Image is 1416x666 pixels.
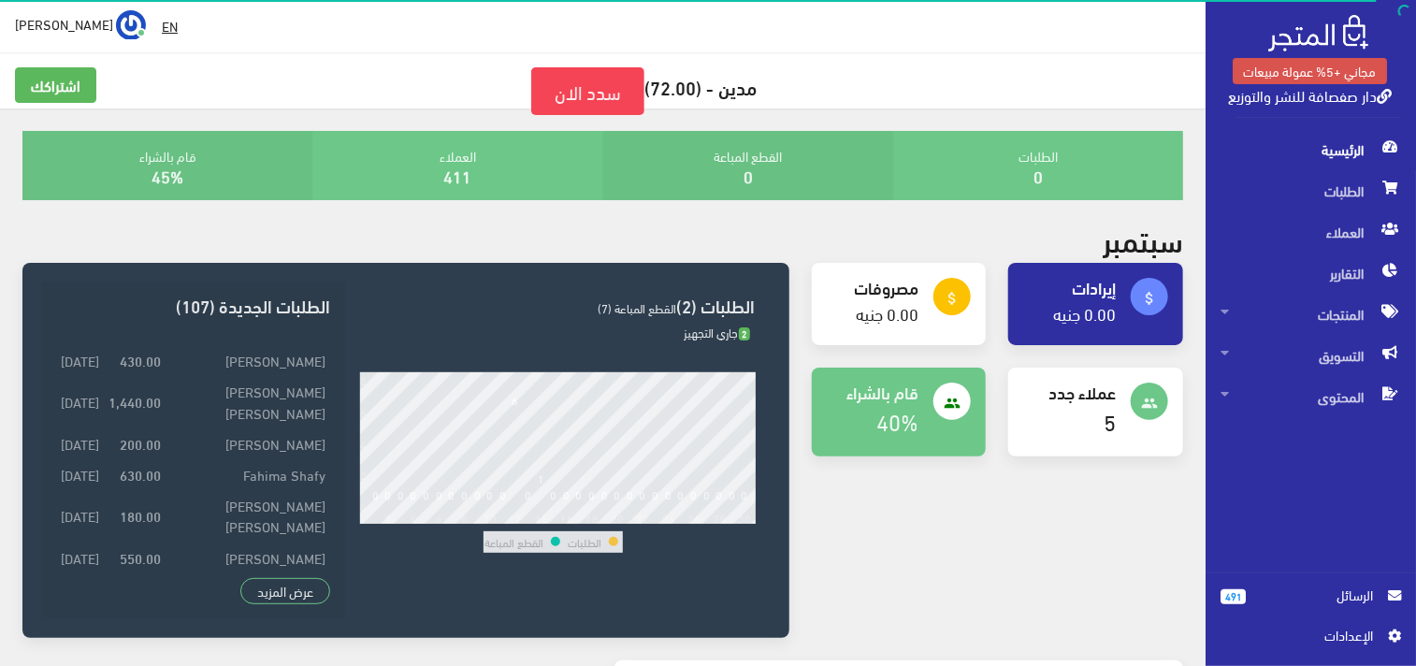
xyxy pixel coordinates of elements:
span: 491 [1221,589,1246,604]
img: . [1268,15,1368,51]
a: مجاني +5% عمولة مبيعات [1233,58,1387,84]
span: المنتجات [1221,294,1401,335]
a: EN [154,9,185,43]
a: 0 [1033,160,1043,191]
span: اﻹعدادات [1235,625,1372,645]
div: الطلبات [893,131,1183,200]
div: القطع المباعة [603,131,893,200]
span: التسويق [1221,335,1401,376]
a: 491 الرسائل [1221,585,1401,625]
td: [DATE] [56,458,104,489]
span: القطع المباعة (7) [598,297,676,319]
div: 16 [560,511,573,524]
a: دار صفصافة للنشر والتوزيع [1228,81,1392,109]
div: 10 [484,511,497,524]
h4: عملاء جدد [1023,383,1116,401]
td: القطع المباعة [484,530,544,553]
strong: 250.00 [120,578,161,599]
i: attach_money [944,290,961,307]
h4: إيرادات [1023,278,1116,297]
a: ... [PERSON_NAME] [15,9,146,39]
span: المحتوى [1221,376,1401,417]
td: [DATE] [56,542,104,572]
div: 14 [535,511,548,524]
td: [PERSON_NAME] [166,427,330,458]
i: people [944,395,961,412]
div: 20 [611,511,624,524]
strong: 630.00 [120,464,161,485]
h4: مصروفات [827,278,919,297]
td: [DATE] [56,376,104,427]
a: عرض المزيد [240,578,330,604]
a: 0.00 جنيه [1053,297,1116,328]
img: ... [116,10,146,40]
div: العملاء [312,131,602,200]
td: [PERSON_NAME] [PERSON_NAME] [166,490,330,542]
td: [PERSON_NAME] [166,542,330,572]
u: EN [162,14,178,37]
i: attach_money [1141,290,1158,307]
span: 2 [739,327,751,341]
div: 22 [636,511,649,524]
strong: 200.00 [120,433,161,454]
td: الطلبات [567,530,602,553]
span: الطلبات [1221,170,1401,211]
div: 24 [662,511,675,524]
td: Sumayyah [166,572,330,603]
a: التقارير [1206,253,1416,294]
h4: قام بالشراء [827,383,919,401]
span: جاري التجهيز [685,321,751,343]
strong: 430.00 [120,350,161,370]
div: 8 [461,511,468,524]
div: 2 [384,511,391,524]
a: سدد الان [531,67,644,115]
h3: الطلبات (2) [360,297,756,314]
span: [PERSON_NAME] [15,12,113,36]
span: الرئيسية [1221,129,1401,170]
div: 18 [585,511,599,524]
i: people [1141,395,1158,412]
h2: سبتمبر [1103,223,1183,255]
a: اﻹعدادات [1221,625,1401,655]
a: المنتجات [1206,294,1416,335]
td: [DATE] [56,490,104,542]
td: [DATE] [56,345,104,376]
strong: 550.00 [120,547,161,568]
a: المحتوى [1206,376,1416,417]
div: 12 [509,511,522,524]
div: 6 [436,511,442,524]
div: 26 [687,511,701,524]
h5: مدين - (72.00) [15,67,1191,115]
a: 411 [444,160,472,191]
td: [PERSON_NAME] [PERSON_NAME] [166,376,330,427]
a: الطلبات [1206,170,1416,211]
a: اشتراكك [15,67,96,103]
span: العملاء [1221,211,1401,253]
h3: الطلبات الجديدة (107) [56,297,330,314]
a: 0 [744,160,753,191]
div: 30 [738,511,751,524]
div: 28 [713,511,726,524]
a: 45% [152,160,183,191]
strong: 1,440.00 [108,391,161,412]
strong: 180.00 [120,505,161,526]
td: [DATE] [56,572,104,603]
a: 40% [876,400,918,441]
div: 4 [410,511,416,524]
td: [PERSON_NAME] [166,345,330,376]
td: Fahima Shafy [166,458,330,489]
span: التقارير [1221,253,1401,294]
td: [DATE] [56,427,104,458]
span: الرسائل [1261,585,1373,605]
a: 5 [1104,400,1116,441]
a: 0.00 جنيه [856,297,918,328]
a: الرئيسية [1206,129,1416,170]
div: قام بالشراء [22,131,312,200]
a: العملاء [1206,211,1416,253]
